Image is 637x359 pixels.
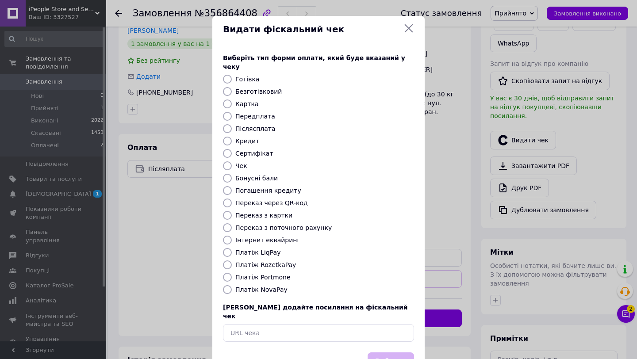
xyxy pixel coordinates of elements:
[235,237,300,244] label: Інтернет еквайринг
[235,88,282,95] label: Безготівковий
[235,224,332,231] label: Переказ з поточного рахунку
[235,187,301,194] label: Погашення кредиту
[235,212,292,219] label: Переказ з картки
[235,137,259,145] label: Кредит
[235,113,275,120] label: Передплата
[235,199,308,206] label: Переказ через QR-код
[235,286,288,293] label: Платіж NovaPay
[235,261,296,268] label: Платіж RozetkaPay
[235,249,280,256] label: Платіж LiqPay
[235,274,291,281] label: Платіж Portmone
[235,76,259,83] label: Готівка
[223,23,400,36] span: Видати фіскальний чек
[223,304,408,320] span: [PERSON_NAME] додайте посилання на фіскальний чек
[235,175,278,182] label: Бонусні бали
[235,150,273,157] label: Сертифікат
[223,54,405,70] span: Виберіть тип форми оплати, який буде вказаний у чеку
[235,125,276,132] label: Післясплата
[223,324,414,342] input: URL чека
[235,100,259,107] label: Картка
[235,162,247,169] label: Чек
